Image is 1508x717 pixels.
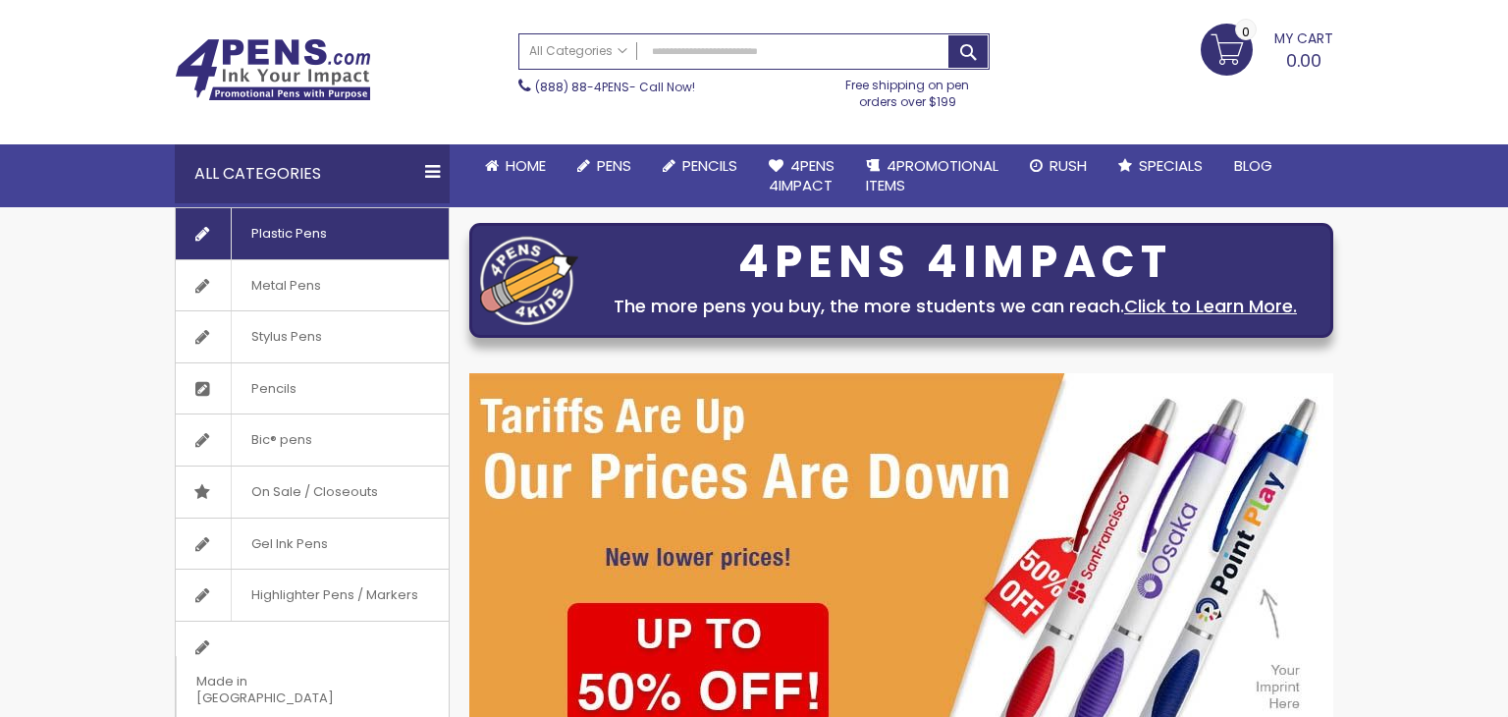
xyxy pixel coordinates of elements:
span: Pencils [682,155,737,176]
a: 0.00 0 [1201,24,1333,73]
a: Metal Pens [176,260,449,311]
a: 4Pens4impact [753,144,850,208]
span: Rush [1050,155,1087,176]
span: All Categories [529,43,627,59]
span: Pencils [231,363,316,414]
span: Metal Pens [231,260,341,311]
span: 0 [1242,23,1250,41]
a: Plastic Pens [176,208,449,259]
a: Gel Ink Pens [176,519,449,570]
a: 4PROMOTIONALITEMS [850,144,1014,208]
span: 4Pens 4impact [769,155,835,195]
img: 4Pens Custom Pens and Promotional Products [175,38,371,101]
a: Pencils [647,144,753,188]
div: All Categories [175,144,450,203]
img: four_pen_logo.png [480,236,578,325]
div: 4PENS 4IMPACT [588,242,1322,283]
span: 0.00 [1286,48,1321,73]
div: The more pens you buy, the more students we can reach. [588,293,1322,320]
a: (888) 88-4PENS [535,79,629,95]
span: Home [506,155,546,176]
span: Stylus Pens [231,311,342,362]
a: Home [469,144,562,188]
span: - Call Now! [535,79,695,95]
a: Pens [562,144,647,188]
span: Bic® pens [231,414,332,466]
a: Stylus Pens [176,311,449,362]
div: Free shipping on pen orders over $199 [826,70,991,109]
span: Pens [597,155,631,176]
a: Blog [1218,144,1288,188]
a: Pencils [176,363,449,414]
a: Click to Learn More. [1124,294,1297,318]
span: Highlighter Pens / Markers [231,570,438,621]
a: All Categories [519,34,637,67]
a: Rush [1014,144,1103,188]
span: Plastic Pens [231,208,347,259]
span: On Sale / Closeouts [231,467,398,518]
span: Specials [1139,155,1203,176]
span: Blog [1234,155,1272,176]
a: Specials [1103,144,1218,188]
span: Gel Ink Pens [231,519,348,570]
span: 4PROMOTIONAL ITEMS [866,155,998,195]
a: On Sale / Closeouts [176,467,449,518]
a: Highlighter Pens / Markers [176,570,449,621]
a: Bic® pens [176,414,449,466]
